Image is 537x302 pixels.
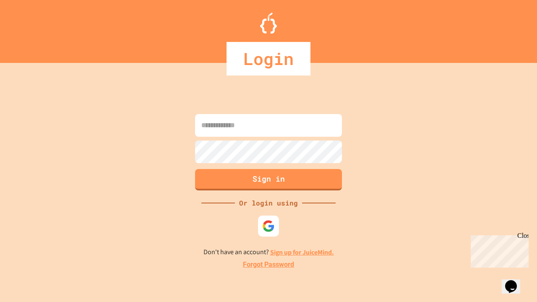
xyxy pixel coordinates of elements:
div: Login [227,42,310,75]
div: Chat with us now!Close [3,3,58,53]
p: Don't have an account? [203,247,334,258]
a: Sign up for JuiceMind. [270,248,334,257]
iframe: chat widget [467,232,529,268]
a: Forgot Password [243,260,294,270]
div: Or login using [235,198,302,208]
iframe: chat widget [502,268,529,294]
img: Logo.svg [260,13,277,34]
img: google-icon.svg [262,220,275,232]
button: Sign in [195,169,342,190]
